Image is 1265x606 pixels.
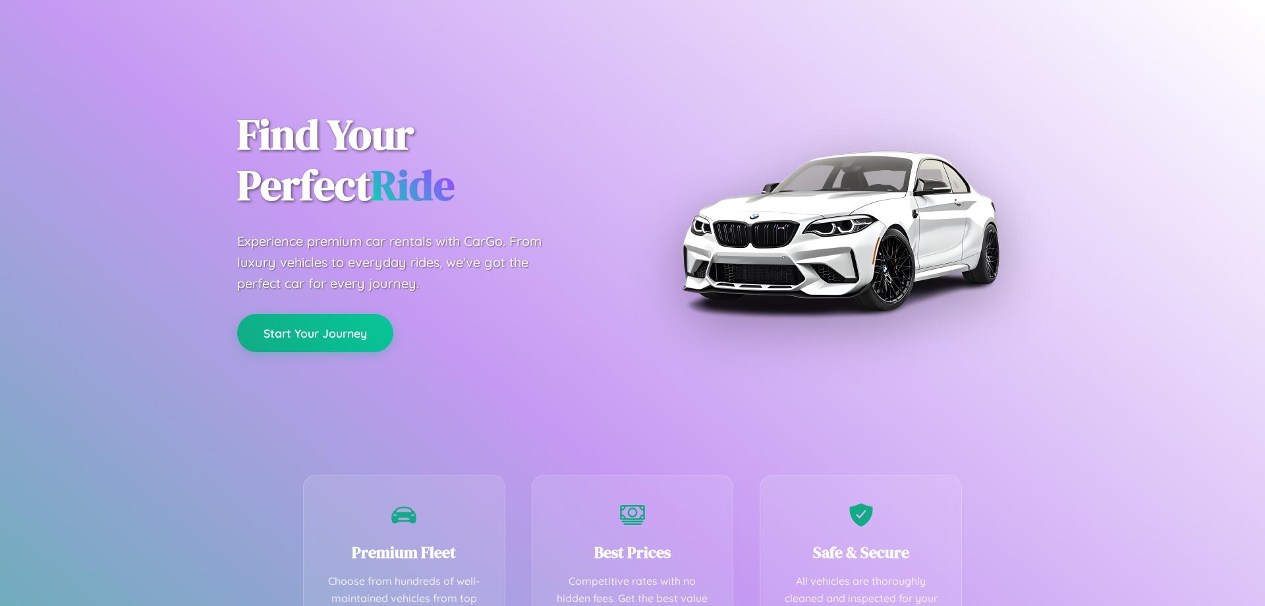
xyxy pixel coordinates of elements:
[237,109,613,211] h1: Find Your Perfect
[780,541,942,563] h3: Safe & Secure
[371,156,455,214] span: Ride
[675,66,1005,396] img: Premium BMW car rental vehicle
[552,541,714,563] h3: Best Prices
[237,231,567,294] p: Experience premium car rentals with CarGo. From luxury vehicles to everyday rides, we've got the ...
[323,541,485,563] h3: Premium Fleet
[237,314,393,352] button: Start Your Journey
